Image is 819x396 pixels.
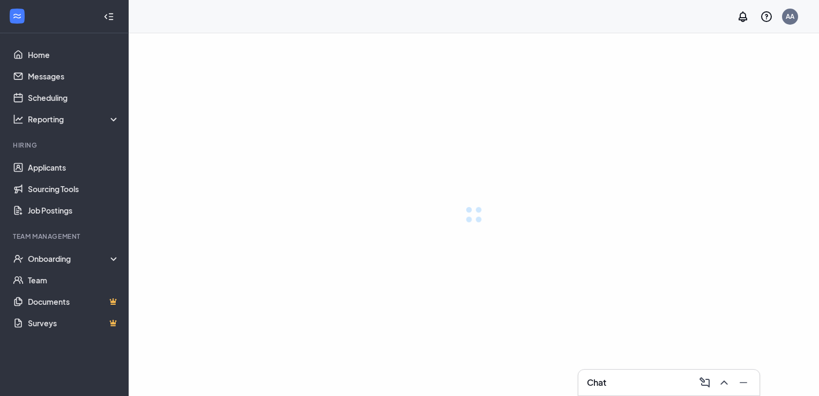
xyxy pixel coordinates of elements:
[28,200,120,221] a: Job Postings
[12,11,23,21] svg: WorkstreamLogo
[28,44,120,65] a: Home
[28,253,120,264] div: Onboarding
[736,10,749,23] svg: Notifications
[13,232,117,241] div: Team Management
[28,87,120,108] a: Scheduling
[28,291,120,312] a: DocumentsCrown
[28,114,120,124] div: Reporting
[13,114,24,124] svg: Analysis
[698,376,711,389] svg: ComposeMessage
[28,157,120,178] a: Applicants
[28,269,120,291] a: Team
[28,65,120,87] a: Messages
[718,376,731,389] svg: ChevronUp
[760,10,773,23] svg: QuestionInfo
[714,374,732,391] button: ChevronUp
[13,141,117,150] div: Hiring
[13,253,24,264] svg: UserCheck
[28,312,120,334] a: SurveysCrown
[737,376,750,389] svg: Minimize
[695,374,712,391] button: ComposeMessage
[587,377,606,388] h3: Chat
[734,374,751,391] button: Minimize
[786,12,794,21] div: AA
[103,11,114,22] svg: Collapse
[28,178,120,200] a: Sourcing Tools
